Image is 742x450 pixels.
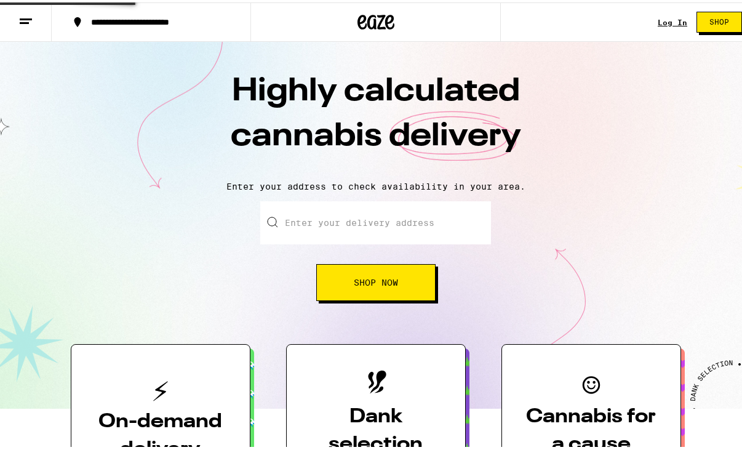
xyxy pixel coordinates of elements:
input: Enter your delivery address [260,199,491,242]
span: Shop [709,16,729,23]
span: Shop Now [354,276,398,284]
h1: Highly calculated cannabis delivery [161,67,591,169]
p: Enter your address to check availability in your area. [12,179,739,189]
a: Log In [658,16,687,24]
button: Shop [696,9,742,30]
button: Shop Now [316,262,436,299]
span: Hi. Need any help? [9,9,90,18]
